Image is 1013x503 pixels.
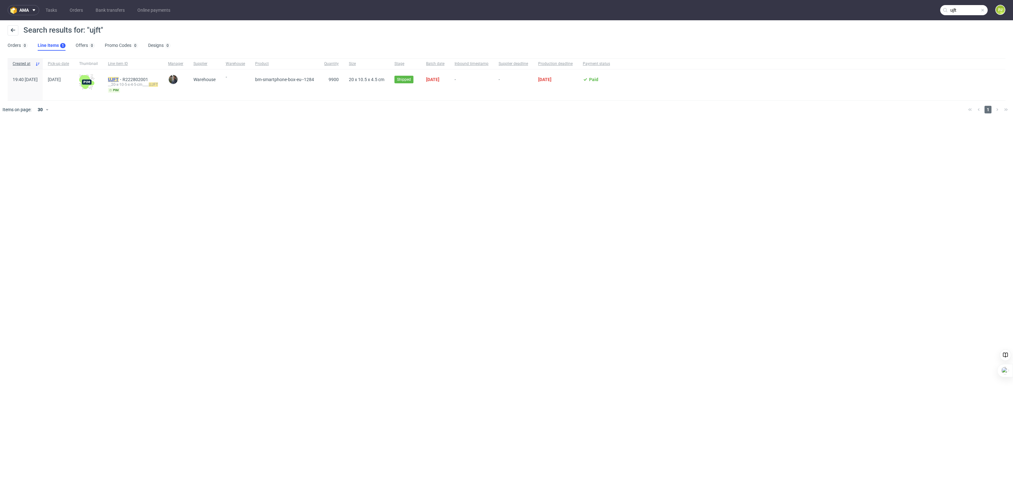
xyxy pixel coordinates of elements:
a: Offers0 [76,41,95,51]
a: Designs0 [148,41,170,51]
div: 0 [91,43,93,48]
span: Line item ID [108,61,158,67]
span: - [455,77,488,93]
div: 0 [134,43,136,48]
span: Size [349,61,384,67]
a: Line Items1 [38,41,66,51]
span: Pick-up date [48,61,69,67]
span: ama [19,8,29,12]
span: Supplier [193,61,216,67]
span: Thumbnail [79,61,98,67]
span: 9900 [329,77,339,82]
a: UJFT [108,77,123,82]
a: Tasks [42,5,61,15]
span: Manager [168,61,183,67]
span: Payment status [583,61,610,67]
span: Created at [13,61,33,67]
mark: UJFT [108,77,119,82]
span: Quantity [324,61,339,67]
span: pim [108,88,120,93]
span: [DATE] [538,77,551,82]
a: Orders [66,5,87,15]
span: - [226,74,245,93]
span: Supplier deadline [499,61,528,67]
span: [DATE] [48,77,61,82]
span: 19:40 [DATE] [13,77,38,82]
img: Maciej Sobola [169,75,178,84]
span: bm-smartphone-box-eu--1284 [255,77,314,82]
span: Production deadline [538,61,573,67]
a: Online payments [134,5,174,15]
span: Items on page: [3,106,31,113]
span: Search results for: "ujft" [23,26,103,35]
span: Shipped [397,77,411,82]
div: 1 [62,43,64,48]
img: wHgJFi1I6lmhQAAAABJRU5ErkJggg== [79,74,94,90]
a: Bank transfers [92,5,129,15]
a: Promo Codes0 [105,41,138,51]
div: 30 [34,105,45,114]
button: ama [8,5,39,15]
span: Inbound timestamp [455,61,488,67]
div: __20-x-10-5-x-4-5-cm____ [108,82,158,87]
mark: UJFT [149,82,158,87]
span: Warehouse [226,61,245,67]
a: R222802001 [123,77,149,82]
span: - [499,77,528,93]
figcaption: PJ [996,5,1005,14]
img: logo [10,7,19,14]
span: 1 [985,106,991,113]
div: 0 [24,43,26,48]
span: Batch date [426,61,444,67]
a: Orders0 [8,41,28,51]
span: Stage [394,61,416,67]
span: Warehouse [193,77,216,82]
div: 0 [167,43,169,48]
span: 20 x 10.5 x 4.5 cm [349,77,384,82]
span: Product [255,61,314,67]
span: Paid [589,77,598,82]
span: [DATE] [426,77,439,82]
